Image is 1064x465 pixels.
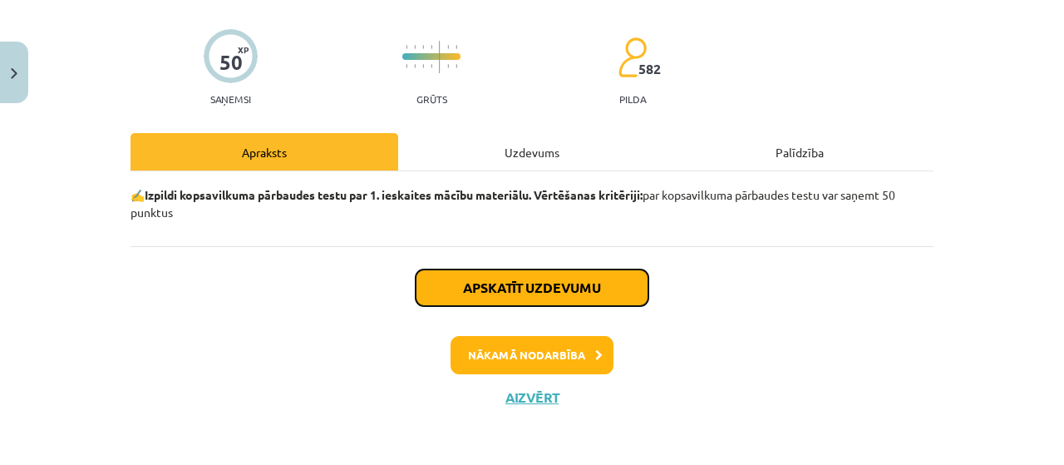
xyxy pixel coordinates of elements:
[204,93,258,105] p: Saņemsi
[398,133,666,171] div: Uzdevums
[638,62,661,77] span: 582
[422,64,424,68] img: icon-short-line-57e1e144782c952c97e751825c79c345078a6d821885a25fce030b3d8c18986b.svg
[500,389,564,406] button: Aizvērt
[431,45,432,49] img: icon-short-line-57e1e144782c952c97e751825c79c345078a6d821885a25fce030b3d8c18986b.svg
[456,64,457,68] img: icon-short-line-57e1e144782c952c97e751825c79c345078a6d821885a25fce030b3d8c18986b.svg
[406,64,407,68] img: icon-short-line-57e1e144782c952c97e751825c79c345078a6d821885a25fce030b3d8c18986b.svg
[439,41,441,73] img: icon-long-line-d9ea69661e0d244f92f715978eff75569469978d946b2353a9bb055b3ed8787d.svg
[414,45,416,49] img: icon-short-line-57e1e144782c952c97e751825c79c345078a6d821885a25fce030b3d8c18986b.svg
[431,64,432,68] img: icon-short-line-57e1e144782c952c97e751825c79c345078a6d821885a25fce030b3d8c18986b.svg
[416,93,447,105] p: Grūts
[145,187,643,202] b: Izpildi kopsavilkuma pārbaudes testu par 1. ieskaites mācību materiālu. Vērtēšanas kritēriji:
[219,51,243,74] div: 50
[131,133,398,171] div: Apraksts
[422,45,424,49] img: icon-short-line-57e1e144782c952c97e751825c79c345078a6d821885a25fce030b3d8c18986b.svg
[447,64,449,68] img: icon-short-line-57e1e144782c952c97e751825c79c345078a6d821885a25fce030b3d8c18986b.svg
[131,186,933,221] p: ✍️ par kopsavilkuma pārbaudes testu var saņemt 50 punktus
[618,37,647,78] img: students-c634bb4e5e11cddfef0936a35e636f08e4e9abd3cc4e673bd6f9a4125e45ecb1.svg
[238,45,249,54] span: XP
[11,68,17,79] img: icon-close-lesson-0947bae3869378f0d4975bcd49f059093ad1ed9edebbc8119c70593378902aed.svg
[666,133,933,171] div: Palīdzība
[619,93,646,105] p: pilda
[414,64,416,68] img: icon-short-line-57e1e144782c952c97e751825c79c345078a6d821885a25fce030b3d8c18986b.svg
[416,270,648,306] button: Apskatīt uzdevumu
[456,45,457,49] img: icon-short-line-57e1e144782c952c97e751825c79c345078a6d821885a25fce030b3d8c18986b.svg
[447,45,449,49] img: icon-short-line-57e1e144782c952c97e751825c79c345078a6d821885a25fce030b3d8c18986b.svg
[406,45,407,49] img: icon-short-line-57e1e144782c952c97e751825c79c345078a6d821885a25fce030b3d8c18986b.svg
[451,336,613,374] button: Nākamā nodarbība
